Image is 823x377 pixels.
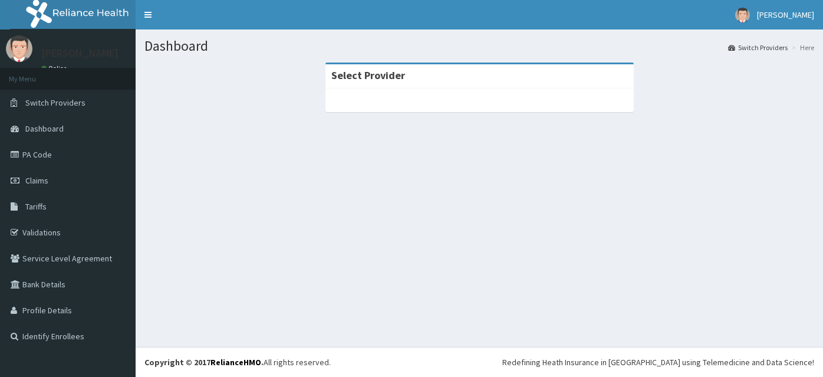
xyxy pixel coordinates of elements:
[502,356,814,368] div: Redefining Heath Insurance in [GEOGRAPHIC_DATA] using Telemedicine and Data Science!
[136,347,823,377] footer: All rights reserved.
[41,64,70,73] a: Online
[41,48,118,58] p: [PERSON_NAME]
[789,42,814,53] li: Here
[210,357,261,368] a: RelianceHMO
[25,175,48,186] span: Claims
[25,97,85,108] span: Switch Providers
[144,357,264,368] strong: Copyright © 2017 .
[25,123,64,134] span: Dashboard
[728,42,788,53] a: Switch Providers
[6,35,32,62] img: User Image
[331,68,405,82] strong: Select Provider
[757,9,814,20] span: [PERSON_NAME]
[735,8,750,22] img: User Image
[25,201,47,212] span: Tariffs
[144,38,814,54] h1: Dashboard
